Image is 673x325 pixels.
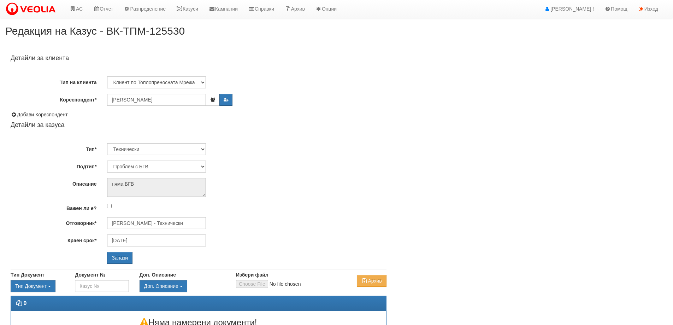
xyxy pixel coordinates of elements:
textarea: няма БГВ [107,178,206,197]
input: ЕГН/Име/Адрес/Аб.№/Парт.№/Тел./Email [107,94,206,106]
input: Запази [107,252,132,264]
input: Казус № [75,280,129,292]
div: Двоен клик, за изчистване на избраната стойност. [11,280,64,292]
label: Тип Документ [11,271,45,278]
div: Двоен клик, за изчистване на избраната стойност. [140,280,225,292]
input: Търсене по Име / Имейл [107,217,206,229]
button: Тип Документ [11,280,55,292]
span: Доп. Описание [144,283,178,289]
label: Важен ли е? [5,202,102,212]
label: Документ № [75,271,105,278]
h2: Редакция на Казус - ВК-ТПМ-125530 [5,25,668,37]
button: Доп. Описание [140,280,187,292]
label: Доп. Описание [140,271,176,278]
label: Тип на клиента [5,76,102,86]
div: Добави Кореспондент [11,111,386,118]
img: VeoliaLogo.png [5,2,59,17]
label: Описание [5,178,102,187]
h4: Детайли за клиента [11,55,386,62]
label: Кореспондент* [5,94,102,103]
label: Избери файл [236,271,268,278]
span: Тип Документ [15,283,47,289]
label: Краен срок* [5,234,102,244]
label: Подтип* [5,161,102,170]
button: Архив [357,275,386,287]
strong: 0 [23,300,26,306]
h4: Детайли за казуса [11,122,386,129]
label: Отговорник* [5,217,102,227]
